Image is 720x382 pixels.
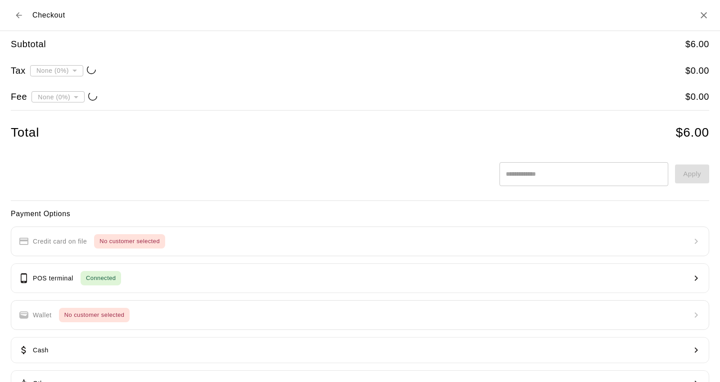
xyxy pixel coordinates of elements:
h5: Subtotal [11,38,46,50]
div: None (0%) [31,89,85,105]
div: Checkout [11,7,65,23]
h4: Total [11,125,39,141]
h5: $ 6.00 [685,38,709,50]
h5: $ 0.00 [685,91,709,103]
p: POS terminal [33,274,73,283]
button: Cash [11,337,709,363]
button: Close [698,10,709,21]
h6: Payment Options [11,208,709,220]
div: None (0%) [30,62,83,79]
p: Cash [33,346,49,355]
h5: Tax [11,65,26,77]
button: Back to cart [11,7,27,23]
button: POS terminalConnected [11,263,709,293]
h5: Fee [11,91,27,103]
h4: $ 6.00 [676,125,709,141]
h5: $ 0.00 [685,65,709,77]
span: Connected [81,273,121,284]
